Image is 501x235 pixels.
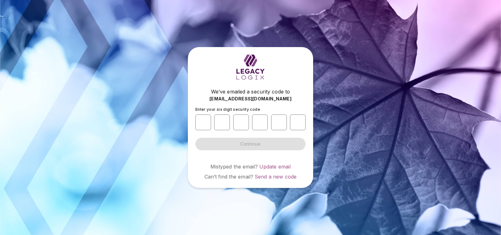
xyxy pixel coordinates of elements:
span: Mistyped the email? [210,163,258,170]
span: We’ve emailed a security code to [211,88,290,95]
span: Enter your six digit security code [195,107,260,112]
span: Can’t find the email? [204,174,253,180]
a: Send a new code [255,174,297,180]
span: [EMAIL_ADDRESS][DOMAIN_NAME] [209,96,292,102]
a: Update email [259,163,291,170]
